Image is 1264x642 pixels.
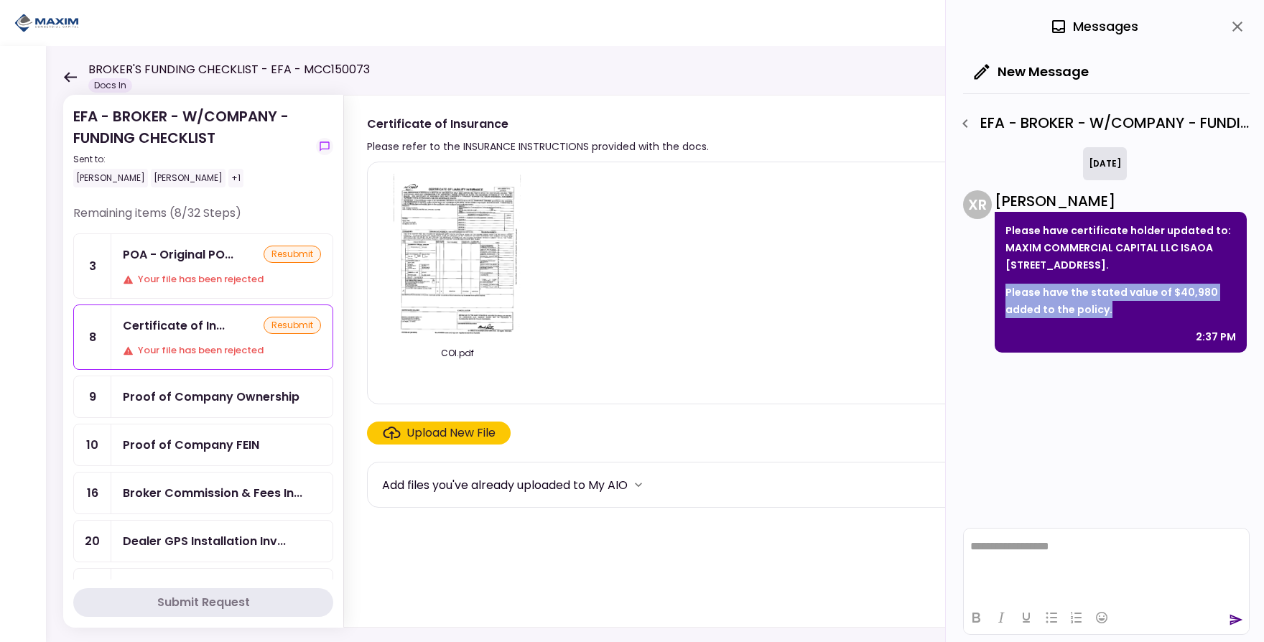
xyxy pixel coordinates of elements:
div: Messages [1050,16,1138,37]
div: 10 [74,424,111,465]
button: more [628,474,649,496]
button: Italic [989,608,1013,628]
div: Broker Commission & Fees Invoice [123,484,302,502]
button: New Message [963,53,1100,90]
div: EFA - BROKER - W/COMPANY - FUNDING CHECKLIST - Certificate of Insurance [953,111,1250,136]
div: resubmit [264,246,321,263]
div: X R [963,190,992,219]
div: Your file has been rejected [123,343,321,358]
a: 16Broker Commission & Fees Invoice [73,472,333,514]
iframe: Rich Text Area [964,529,1249,600]
div: Certificate of Insurance [367,115,709,133]
a: 8Certificate of InsuranceresubmitYour file has been rejected [73,304,333,370]
div: 20 [74,521,111,562]
div: Proof of Company Ownership [123,388,299,406]
div: 9 [74,376,111,417]
button: close [1225,14,1250,39]
img: Partner icon [14,12,79,34]
button: Underline [1014,608,1038,628]
div: Sent to: [73,153,310,166]
div: 2:37 PM [1196,328,1236,345]
div: 3 [74,234,111,298]
p: Please have the stated value of $40,980 added to the policy. [1005,284,1236,318]
div: 8 [74,305,111,369]
button: send [1229,613,1243,627]
button: Submit Request [73,588,333,617]
a: 10Proof of Company FEIN [73,424,333,466]
div: Certificate of Insurance [123,317,225,335]
div: Docs In [88,78,132,93]
a: 20Dealer GPS Installation Invoice [73,520,333,562]
button: Numbered list [1064,608,1089,628]
div: Certificate of InsurancePlease refer to the INSURANCE INSTRUCTIONS provided with the docs.resubmi... [343,95,1235,628]
a: 21Proof of Down Payment 1 [73,568,333,610]
div: [PERSON_NAME] [995,190,1247,212]
button: show-messages [316,138,333,155]
div: Dealer GPS Installation Invoice [123,532,286,550]
button: Bold [964,608,988,628]
a: 9Proof of Company Ownership [73,376,333,418]
p: Please have certificate holder updated to: MAXIM COMMERCIAL CAPITAL LLC ISAOA [STREET_ADDRESS]. [1005,222,1236,274]
div: Add files you've already uploaded to My AIO [382,476,628,494]
span: Click here to upload the required document [367,422,511,445]
div: EFA - BROKER - W/COMPANY - FUNDING CHECKLIST [73,106,310,187]
button: Bullet list [1039,608,1064,628]
div: 16 [74,473,111,513]
a: 3POA - Original POA (not CA or GA) (Received in house)resubmitYour file has been rejected [73,233,333,299]
button: Emojis [1089,608,1114,628]
div: Upload New File [406,424,496,442]
div: [PERSON_NAME] [151,169,226,187]
div: POA - Original POA (not CA or GA) (Received in house) [123,246,233,264]
div: COI.pdf [382,347,533,360]
h1: BROKER'S FUNDING CHECKLIST - EFA - MCC150073 [88,61,370,78]
div: Your file has been rejected [123,272,321,287]
div: resubmit [264,317,321,334]
div: Remaining items (8/32 Steps) [73,205,333,233]
div: [DATE] [1083,147,1127,180]
div: 21 [74,569,111,610]
div: Please refer to the INSURANCE INSTRUCTIONS provided with the docs. [367,138,709,155]
div: Submit Request [157,594,250,611]
div: Proof of Company FEIN [123,436,259,454]
div: +1 [228,169,243,187]
div: [PERSON_NAME] [73,169,148,187]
